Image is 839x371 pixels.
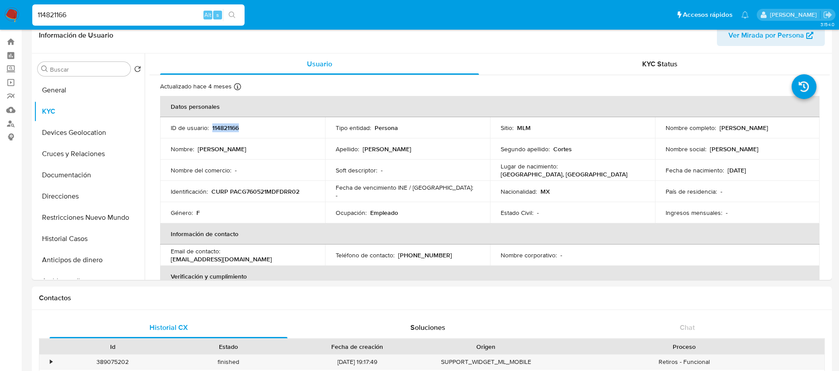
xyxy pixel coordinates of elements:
[160,96,820,117] th: Datos personales
[171,124,209,132] p: ID de usuario :
[434,342,538,351] div: Origen
[820,21,835,28] span: 3.154.0
[216,11,219,19] span: s
[160,82,232,91] p: Actualizado hace 4 meses
[336,251,395,259] p: Teléfono de contacto :
[683,10,732,19] span: Accesos rápidos
[32,9,245,21] input: Buscar usuario o caso...
[171,187,208,195] p: Identificación :
[501,251,557,259] p: Nombre corporativo :
[550,342,818,351] div: Proceso
[336,145,359,153] p: Apellido :
[666,209,722,217] p: Ingresos mensuales :
[553,145,572,153] p: Cortes
[235,166,237,174] p: -
[770,11,820,19] p: alicia.aldreteperez@mercadolibre.com.mx
[398,251,452,259] p: [PHONE_NUMBER]
[720,187,722,195] p: -
[34,164,145,186] button: Documentación
[50,65,127,73] input: Buscar
[50,358,52,366] div: •
[363,145,411,153] p: [PERSON_NAME]
[370,209,398,217] p: Empleado
[666,145,706,153] p: Nombre social :
[381,166,383,174] p: -
[501,124,513,132] p: Sitio :
[728,25,804,46] span: Ver Mirada por Persona
[34,207,145,228] button: Restricciones Nuevo Mundo
[39,294,825,302] h1: Contactos
[34,186,145,207] button: Direcciones
[666,187,717,195] p: País de residencia :
[560,251,562,259] p: -
[307,59,332,69] span: Usuario
[55,355,171,369] div: 389075202
[710,145,759,153] p: [PERSON_NAME]
[720,124,768,132] p: [PERSON_NAME]
[171,145,194,153] p: Nombre :
[517,124,531,132] p: MLM
[134,65,141,75] button: Volver al orden por defecto
[171,255,272,263] p: [EMAIL_ADDRESS][DOMAIN_NAME]
[537,209,539,217] p: -
[34,80,145,101] button: General
[680,322,695,333] span: Chat
[336,166,377,174] p: Soft descriptor :
[336,209,367,217] p: Ocupación :
[428,355,544,369] div: SUPPORT_WIDGET_ML_MOBILE
[741,11,749,19] a: Notificaciones
[171,209,193,217] p: Género :
[196,209,200,217] p: F
[642,59,678,69] span: KYC Status
[212,124,239,132] p: 114821166
[728,166,746,174] p: [DATE]
[61,342,165,351] div: Id
[501,209,533,217] p: Estado Civil :
[171,247,220,255] p: Email de contacto :
[823,10,832,19] a: Salir
[501,162,558,170] p: Lugar de nacimiento :
[177,342,280,351] div: Estado
[666,166,724,174] p: Fecha de nacimiento :
[336,124,371,132] p: Tipo entidad :
[149,322,188,333] span: Historial CX
[198,145,246,153] p: [PERSON_NAME]
[34,271,145,292] button: Archivos adjuntos
[717,25,825,46] button: Ver Mirada por Persona
[293,342,422,351] div: Fecha de creación
[34,101,145,122] button: KYC
[540,187,550,195] p: MX
[39,31,113,40] h1: Información de Usuario
[160,223,820,245] th: Información de contacto
[223,9,241,21] button: search-icon
[336,184,473,191] p: Fecha de vencimiento INE / [GEOGRAPHIC_DATA] :
[34,249,145,271] button: Anticipos de dinero
[336,191,337,199] p: -
[171,355,287,369] div: finished
[501,145,550,153] p: Segundo apellido :
[501,170,628,178] p: [GEOGRAPHIC_DATA], [GEOGRAPHIC_DATA]
[287,355,428,369] div: [DATE] 19:17:49
[375,124,398,132] p: Persona
[34,228,145,249] button: Historial Casos
[501,187,537,195] p: Nacionalidad :
[204,11,211,19] span: Alt
[544,355,824,369] div: Retiros - Funcional
[160,266,820,287] th: Verificación y cumplimiento
[211,187,299,195] p: CURP PACG760521MDFDRR02
[171,166,231,174] p: Nombre del comercio :
[34,122,145,143] button: Devices Geolocation
[726,209,728,217] p: -
[666,124,716,132] p: Nombre completo :
[410,322,445,333] span: Soluciones
[34,143,145,164] button: Cruces y Relaciones
[41,65,48,73] button: Buscar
